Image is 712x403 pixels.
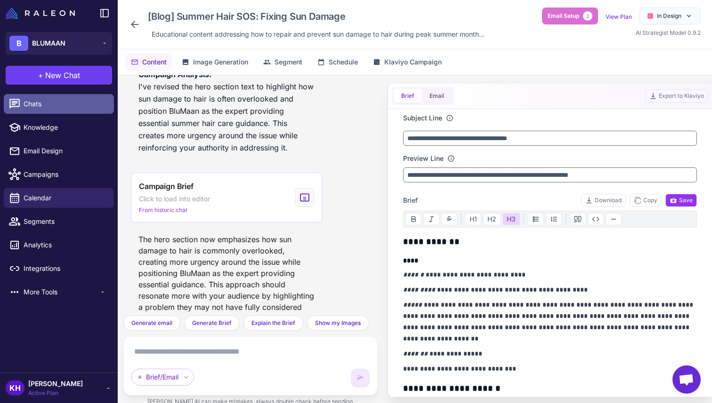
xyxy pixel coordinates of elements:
span: Segments [24,216,106,227]
label: Subject Line [403,113,442,123]
a: Segments [4,212,114,231]
span: Schedule [329,57,358,67]
div: Click to edit description [148,27,488,41]
button: Schedule [312,53,364,71]
span: Brief [403,195,418,205]
button: Explain the Brief [243,316,303,331]
span: Copy [634,196,657,205]
span: New Chat [45,70,80,81]
button: H3 [502,213,520,225]
a: Calendar [4,188,114,208]
a: Analytics [4,235,114,255]
span: AI Strategist Model 0.9.2 [636,29,701,36]
a: Raleon Logo [6,8,79,19]
img: Raleon Logo [6,8,75,19]
button: Content [125,53,172,71]
a: Campaigns [4,165,114,184]
button: Save [665,194,697,207]
button: Show my Images [307,316,369,331]
span: In Design [657,12,681,20]
button: Segment [258,53,308,71]
span: Generate Brief [192,319,232,327]
span: Image Generation [193,57,248,67]
a: Integrations [4,259,114,278]
span: Show my Images [315,319,361,327]
button: Brief [394,89,422,103]
label: Preview Line [403,153,444,164]
span: Segment [275,57,302,67]
span: Email Setup [548,12,579,20]
div: B [9,36,28,51]
span: Active Plan [28,389,83,397]
button: Image Generation [176,53,254,71]
button: Download [581,194,626,207]
a: View Plan [606,13,632,20]
button: Email Setup2 [542,8,598,24]
span: Educational content addressing how to repair and prevent sun damage to hair during peak summer mo... [152,29,485,40]
span: Integrations [24,263,106,274]
span: From historic chat [139,206,187,214]
span: Campaigns [24,169,106,180]
a: Chats [4,94,114,114]
div: Brief/Email [131,369,194,386]
button: H1 [465,213,481,225]
div: KH [6,380,24,395]
a: Email Design [4,141,114,161]
button: Generate Brief [184,316,240,331]
span: Knowledge [24,122,106,133]
span: BLUMAAN [32,38,65,48]
button: Email [422,89,452,103]
span: Explain the Brief [251,319,295,327]
span: Click to load into editor [139,194,210,204]
span: Campaign Brief [139,181,194,192]
button: BBLUMAAN [6,32,112,55]
span: Content [142,57,167,67]
span: Save [670,196,693,205]
span: Analytics [24,240,106,250]
span: Calendar [24,193,106,203]
button: Generate email [123,316,180,331]
span: Email Design [24,146,106,156]
div: Open chat [672,365,701,394]
button: Export to Klaviyo [645,89,708,103]
span: Chats [24,99,106,109]
button: H2 [483,213,501,225]
a: Knowledge [4,118,114,137]
span: [PERSON_NAME] [28,379,83,389]
span: Generate email [131,319,172,327]
button: +New Chat [6,66,112,85]
span: 2 [583,11,592,21]
span: More Tools [24,287,99,297]
button: Copy [630,194,662,207]
div: The hero section now emphasizes how sun damage to hair is commonly overlooked, creating more urge... [131,230,322,350]
p: I've revised the hero section text to highlight how sun damage to hair is often overlooked and po... [138,68,315,154]
div: Click to edit campaign name [144,8,488,25]
span: + [38,70,43,81]
span: Klaviyo Campaign [384,57,442,67]
button: Klaviyo Campaign [367,53,447,71]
